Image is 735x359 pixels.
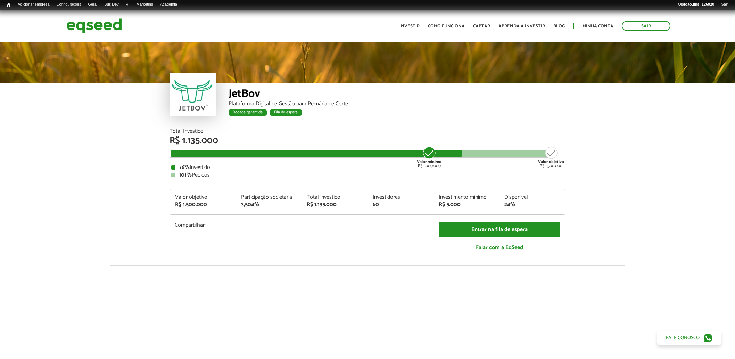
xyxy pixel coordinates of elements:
[439,222,560,237] a: Entrar na fila de espera
[473,24,490,28] a: Captar
[171,172,564,178] div: Pedidos
[14,2,53,7] a: Adicionar empresa
[53,2,85,7] a: Configurações
[175,222,428,228] p: Compartilhar:
[241,195,297,200] div: Participação societária
[538,146,564,168] div: R$ 1.500.000
[307,195,362,200] div: Total investido
[66,17,122,35] img: EqSeed
[416,146,442,168] div: R$ 1.000.000
[84,2,101,7] a: Geral
[373,202,428,207] div: 60
[657,331,721,345] a: Fale conosco
[170,129,565,134] div: Total Investido
[157,2,181,7] a: Academia
[399,24,420,28] a: Investir
[622,21,670,31] a: Sair
[439,202,494,207] div: R$ 5.000
[179,170,192,180] strong: 101%
[428,24,465,28] a: Como funciona
[504,202,560,207] div: 24%
[122,2,133,7] a: RI
[498,24,545,28] a: Aprenda a investir
[307,202,362,207] div: R$ 1.135.000
[7,2,11,7] span: Início
[504,195,560,200] div: Disponível
[553,24,565,28] a: Blog
[241,202,297,207] div: 3,504%
[229,88,565,101] div: JetBov
[179,163,190,172] strong: 76%
[170,136,565,145] div: R$ 1.135.000
[229,109,267,116] div: Rodada garantida
[171,165,564,170] div: Investido
[417,158,441,165] strong: Valor mínimo
[175,195,231,200] div: Valor objetivo
[583,24,613,28] a: Minha conta
[175,202,231,207] div: R$ 1.500.000
[133,2,157,7] a: Marketing
[270,109,302,116] div: Fila de espera
[229,101,565,107] div: Plataforma Digital de Gestão para Pecuária de Corte
[3,2,14,8] a: Início
[439,195,494,200] div: Investimento mínimo
[538,158,564,165] strong: Valor objetivo
[684,2,714,6] strong: joao.lins_126920
[101,2,122,7] a: Bus Dev
[675,2,718,7] a: Olájoao.lins_126920
[373,195,428,200] div: Investidores
[439,240,560,255] a: Falar com a EqSeed
[718,2,732,7] a: Sair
